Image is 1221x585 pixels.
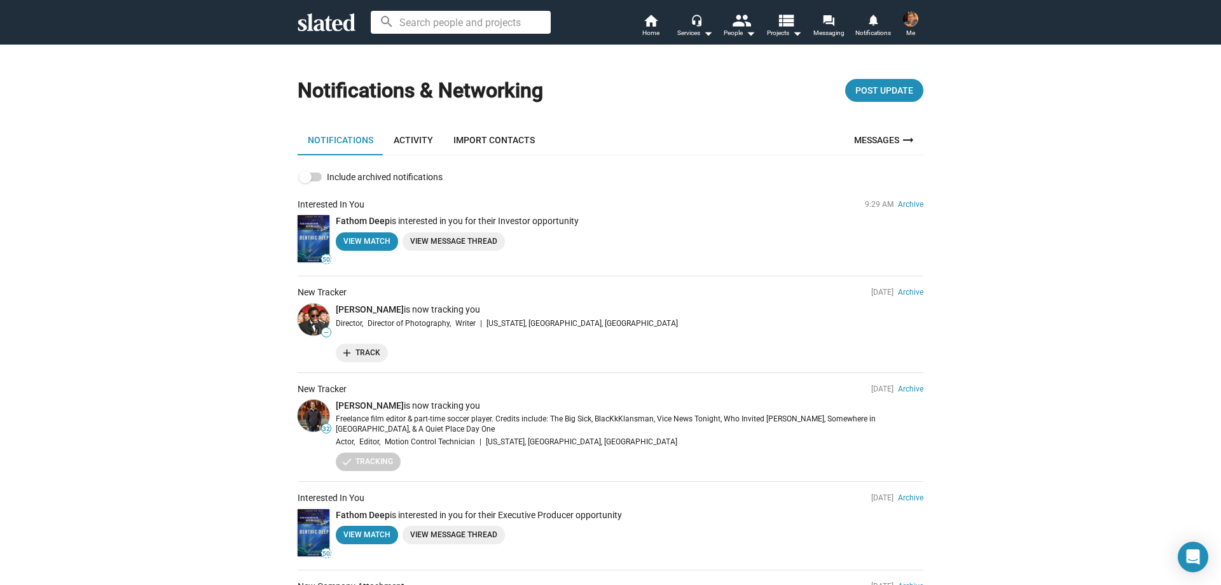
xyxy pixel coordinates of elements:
[336,304,923,316] p: is now tracking you
[336,216,390,226] a: Fathom Deep
[813,25,845,41] span: Messaging
[343,455,393,469] span: Tracking
[336,344,388,362] button: Track
[851,13,895,41] a: Notifications
[762,13,806,41] button: Projects
[642,25,659,41] span: Home
[871,384,893,393] span: [DATE]
[903,11,918,27] img: Jay Burnley
[368,318,451,329] span: Director of Photography,
[677,25,713,41] div: Services
[867,13,879,25] mat-icon: notifications
[443,125,545,155] a: Import Contacts
[700,25,715,41] mat-icon: arrow_drop_down
[298,509,329,556] a: 50
[327,169,443,185] span: Include archived notifications
[845,79,923,102] button: Post Update
[341,346,353,358] mat-icon: add
[691,14,702,25] mat-icon: headset_mic
[403,232,505,251] a: View Message Thread
[403,526,505,544] a: View Message Thread
[385,436,475,448] span: Motion Control Technician
[898,384,923,393] a: Archive
[298,215,329,262] a: 50
[336,400,404,411] a: [PERSON_NAME]
[479,436,481,448] span: |
[717,13,762,41] button: People
[298,400,329,432] img: zach wolf
[298,125,383,155] a: Notifications
[822,14,834,26] mat-icon: forum
[298,492,364,504] div: Interested In You
[486,318,678,329] span: [US_STATE], [GEOGRAPHIC_DATA], [GEOGRAPHIC_DATA]
[855,79,913,102] span: Post Update
[643,13,658,28] mat-icon: home
[673,13,717,41] button: Services
[298,383,347,395] div: New Tracker
[871,493,893,502] span: [DATE]
[336,509,923,521] p: is interested in you for their Executive Producer opportunity
[743,25,758,41] mat-icon: arrow_drop_down
[336,510,390,520] a: Fathom Deep
[898,493,923,502] a: Archive
[455,318,476,329] span: Writer
[855,25,891,41] span: Notifications
[898,288,923,297] a: Archive
[767,25,802,41] span: Projects
[898,200,923,209] a: Archive
[341,455,353,467] mat-icon: check
[383,125,443,155] a: Activity
[298,400,329,432] a: zach wolf 32
[322,425,331,433] span: 32
[806,13,851,41] a: Messaging
[336,400,923,412] p: is now tracking you
[336,318,363,329] span: Director,
[871,288,893,297] span: [DATE]
[322,256,331,264] span: 50
[865,200,893,209] span: 9:29 AM
[900,132,916,148] mat-icon: arrow_right_alt
[343,346,380,360] span: Track
[846,125,923,155] a: Messages
[1178,542,1208,572] div: Open Intercom Messenger
[359,436,380,448] span: Editor,
[298,304,329,335] a: Adamh barnett —
[336,526,398,544] a: View Match
[336,453,401,471] button: Tracking
[906,25,915,41] span: Me
[298,77,543,104] h1: Notifications & Networking
[732,11,750,29] mat-icon: people
[336,414,923,435] p: Freelance film editor & part-time soccer player. Credits include: The Big Sick, BlacKkKlansman, V...
[776,11,795,29] mat-icon: view_list
[298,199,364,211] div: Interested In You
[336,232,398,251] a: View Match
[298,509,329,556] img: Fathom Deep
[322,329,331,337] span: —
[486,436,677,448] span: [US_STATE], [GEOGRAPHIC_DATA], [GEOGRAPHIC_DATA]
[322,550,331,558] span: 50
[371,11,551,34] input: Search people and projects
[628,13,673,41] a: Home
[298,304,329,335] img: Adamh barnett
[298,215,329,262] img: Fathom Deep
[724,25,755,41] div: People
[298,286,347,299] div: New Tracker
[895,9,926,42] button: Jay BurnleyMe
[789,25,804,41] mat-icon: arrow_drop_down
[336,436,355,448] span: Actor,
[336,304,404,314] a: [PERSON_NAME]
[336,215,923,227] p: is interested in you for their Investor opportunity
[480,318,482,329] span: |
